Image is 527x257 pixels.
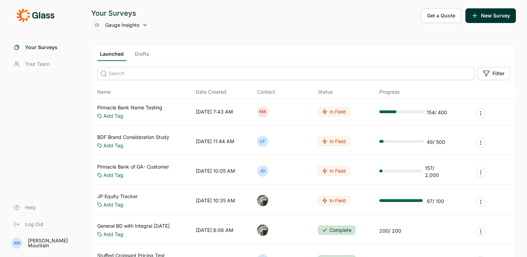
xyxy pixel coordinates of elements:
[196,227,233,234] div: [DATE] 6:06 AM
[379,88,400,95] div: Progress
[257,165,268,177] div: JD
[257,136,268,147] div: LP
[97,223,170,229] a: General BD with Integral [DATE]
[427,198,444,205] div: 97 / 100
[196,197,235,204] div: [DATE] 10:35 AM
[97,193,138,200] a: JP Equity Tracker
[257,195,268,206] img: ocn8z7iqvmiiaveqkfqd.png
[103,112,123,119] a: Add Tag
[476,109,485,118] button: Survey Actions
[25,44,57,51] span: Your Surveys
[97,134,169,141] a: BDF Brand Consideration Study
[318,226,355,235] button: Complete
[257,88,275,95] div: Contact
[103,142,123,149] a: Add Tag
[11,237,22,249] div: AM
[91,20,102,31] div: GI
[28,238,71,248] div: [PERSON_NAME] Mountain
[476,197,485,207] button: Survey Actions
[25,61,49,68] span: Your Team
[465,8,516,23] button: New Survey
[196,138,234,145] div: [DATE] 11:44 AM
[318,107,350,116] button: In Field
[379,227,401,234] div: 200 / 200
[476,138,485,147] button: Survey Actions
[196,168,235,174] div: [DATE] 10:05 AM
[196,88,226,95] span: Date Created
[427,109,447,116] div: 154 / 400
[476,168,485,177] button: Survey Actions
[318,88,333,95] div: Status
[97,50,126,61] a: Launched
[476,227,485,236] button: Survey Actions
[103,172,123,179] a: Add Tag
[25,221,44,228] span: Log Out
[105,22,139,29] span: Gauge Insights
[103,231,123,238] a: Add Tag
[97,104,162,111] a: Pinnacle Bank Name Testing
[97,67,475,80] input: Search
[257,225,268,236] img: ocn8z7iqvmiiaveqkfqd.png
[257,106,268,117] div: KM
[318,196,350,205] button: In Field
[318,137,350,146] button: In Field
[421,8,461,23] button: Get a Quote
[427,139,445,146] div: 49 / 500
[103,201,123,208] a: Add Tag
[97,88,111,95] span: Name
[318,166,350,176] button: In Field
[91,8,148,18] div: Your Surveys
[196,108,233,115] div: [DATE] 7:43 AM
[97,163,169,170] a: Pinnacle Bank of GA- Customer
[478,67,510,80] button: Filter
[425,165,449,179] div: 157 / 2,000
[493,70,505,77] span: Filter
[25,204,36,211] span: Help
[132,50,152,61] a: Drafts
